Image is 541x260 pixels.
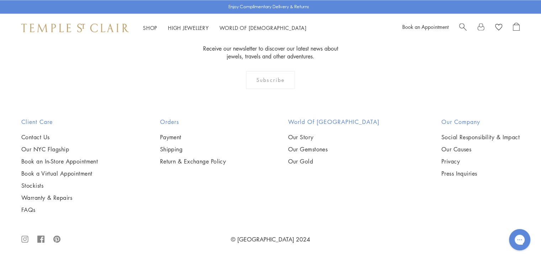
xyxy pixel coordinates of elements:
a: Book an In-Store Appointment [21,157,98,165]
a: Shipping [160,145,226,153]
a: Payment [160,133,226,141]
p: Receive our newsletter to discover our latest news about jewels, travels and other adventures. [198,45,343,60]
h2: Client Care [21,117,98,126]
a: Our NYC Flagship [21,145,98,153]
a: Press Inquiries [441,169,520,177]
a: ShopShop [143,24,157,31]
a: FAQs [21,206,98,213]
a: Search [459,22,467,33]
a: Book a Virtual Appointment [21,169,98,177]
a: Book an Appointment [402,23,449,30]
a: Stockists [21,181,98,189]
img: Temple St. Clair [21,24,129,32]
a: Open Shopping Bag [513,22,520,33]
h2: Orders [160,117,226,126]
a: Our Gold [288,157,379,165]
a: Return & Exchange Policy [160,157,226,165]
a: Social Responsibility & Impact [441,133,520,141]
div: Subscribe [246,71,295,89]
iframe: Gorgias live chat messenger [505,227,534,253]
a: Privacy [441,157,520,165]
a: World of [DEMOGRAPHIC_DATA]World of [DEMOGRAPHIC_DATA] [219,24,307,31]
h2: Our Company [441,117,520,126]
a: Our Gemstones [288,145,379,153]
p: Enjoy Complimentary Delivery & Returns [228,3,309,10]
a: © [GEOGRAPHIC_DATA] 2024 [231,235,310,243]
nav: Main navigation [143,24,307,32]
a: View Wishlist [495,22,502,33]
a: Our Causes [441,145,520,153]
a: High JewelleryHigh Jewellery [168,24,209,31]
a: Our Story [288,133,379,141]
h2: World of [GEOGRAPHIC_DATA] [288,117,379,126]
a: Warranty & Repairs [21,193,98,201]
a: Contact Us [21,133,98,141]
